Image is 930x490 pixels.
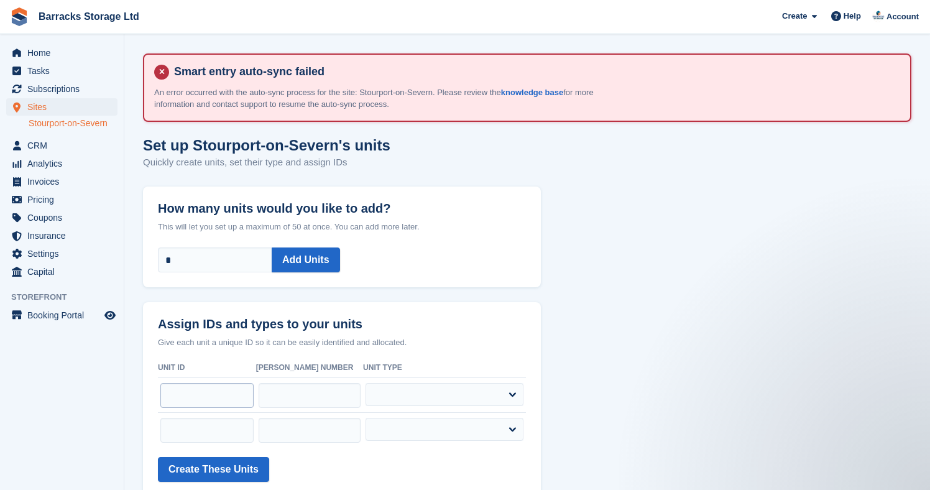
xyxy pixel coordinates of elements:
a: Stourport-on-Severn [29,118,117,129]
a: menu [6,209,117,226]
button: Add Units [272,247,340,272]
span: Subscriptions [27,80,102,98]
label: How many units would you like to add? [158,187,526,216]
span: Coupons [27,209,102,226]
span: Tasks [27,62,102,80]
span: Analytics [27,155,102,172]
span: Create [782,10,807,22]
a: menu [6,227,117,244]
a: menu [6,191,117,208]
span: CRM [27,137,102,154]
th: Unit Type [363,358,526,378]
span: Invoices [27,173,102,190]
a: menu [6,80,117,98]
span: Settings [27,245,102,262]
h1: Set up Stourport-on-Severn's units [143,137,390,154]
span: Pricing [27,191,102,208]
span: Sites [27,98,102,116]
span: Storefront [11,291,124,303]
p: An error occurred with the auto-sync process for the site: Stourport-on-Severn. Please review the... [154,86,620,111]
a: menu [6,44,117,62]
img: stora-icon-8386f47178a22dfd0bd8f6a31ec36ba5ce8667c1dd55bd0f319d3a0aa187defe.svg [10,7,29,26]
a: menu [6,245,117,262]
img: Jack Ward [872,10,885,22]
a: menu [6,173,117,190]
span: Insurance [27,227,102,244]
p: This will let you set up a maximum of 50 at once. You can add more later. [158,221,526,233]
th: [PERSON_NAME] Number [256,358,363,378]
a: menu [6,137,117,154]
p: Give each unit a unique ID so it can be easily identified and allocated. [158,336,526,349]
a: Preview store [103,308,117,323]
a: Barracks Storage Ltd [34,6,144,27]
span: Help [844,10,861,22]
a: menu [6,263,117,280]
span: Account [886,11,919,23]
th: Unit ID [158,358,256,378]
span: Home [27,44,102,62]
a: menu [6,307,117,324]
strong: Assign IDs and types to your units [158,317,362,331]
span: Capital [27,263,102,280]
a: knowledge base [501,88,563,97]
button: Create These Units [158,457,269,482]
a: menu [6,98,117,116]
span: Booking Portal [27,307,102,324]
p: Quickly create units, set their type and assign IDs [143,155,390,170]
a: menu [6,62,117,80]
a: menu [6,155,117,172]
h4: Smart entry auto-sync failed [169,65,900,79]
